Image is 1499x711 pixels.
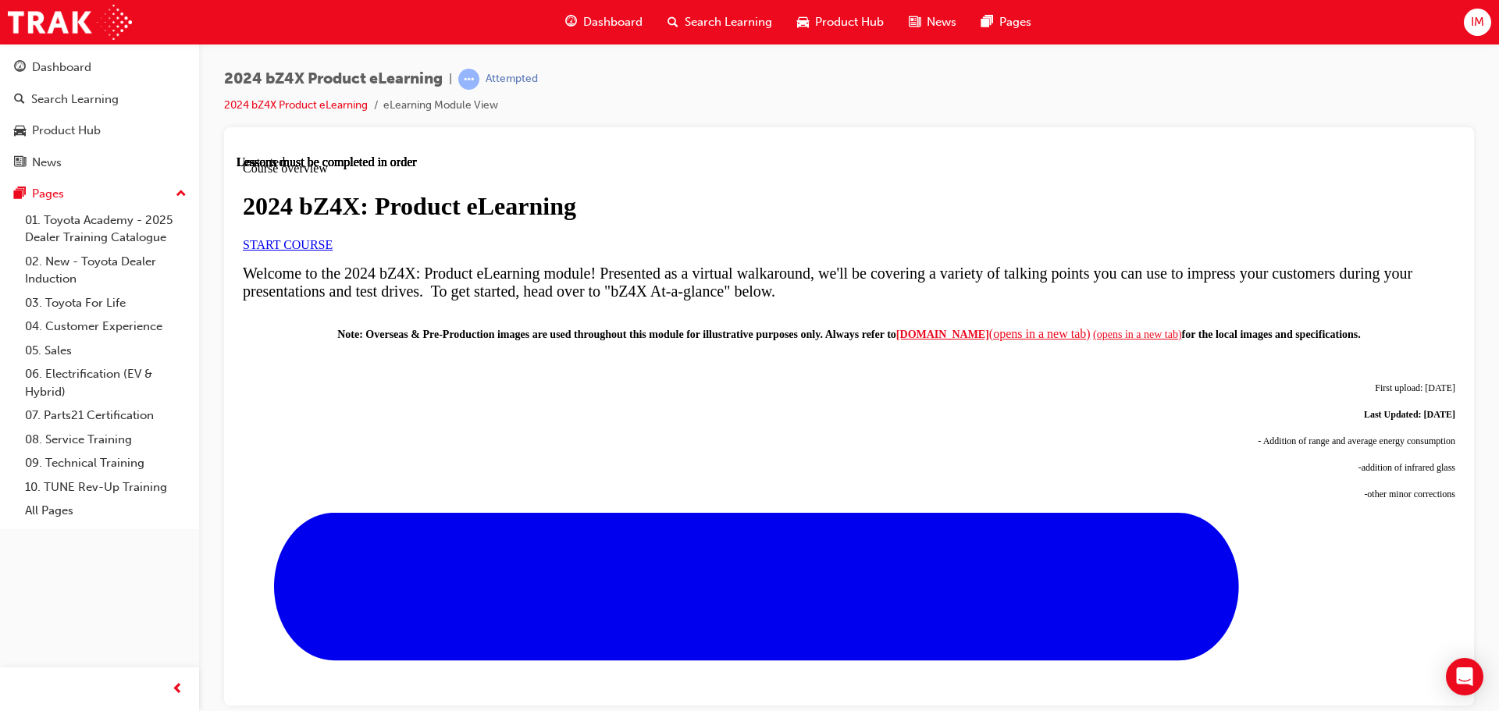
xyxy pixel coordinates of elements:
[909,12,920,32] span: news-icon
[224,70,443,88] span: 2024 bZ4X Product eLearning
[583,13,643,31] span: Dashboard
[19,451,193,475] a: 09. Technical Training
[14,187,26,201] span: pages-icon
[660,173,753,185] span: [DOMAIN_NAME]
[668,12,678,32] span: search-icon
[19,291,193,315] a: 03. Toyota For Life
[896,6,969,38] a: news-iconNews
[553,6,655,38] a: guage-iconDashboard
[655,6,785,38] a: search-iconSearch Learning
[856,173,945,185] a: (opens in a new tab)
[19,362,193,403] a: 06. Electrification (EV & Hybrid)
[383,97,498,115] li: eLearning Module View
[6,53,193,82] a: Dashboard
[19,315,193,339] a: 04. Customer Experience
[565,12,577,32] span: guage-icon
[19,339,193,363] a: 05. Sales
[32,59,91,76] div: Dashboard
[19,475,193,499] a: 10. TUNE Rev-Up Training
[32,154,62,172] div: News
[486,72,538,87] div: Attempted
[6,109,1176,144] span: Welcome to the 2024 bZ4X: Product eLearning module! Presented as a virtual walkaround, we'll be c...
[6,148,193,177] a: News
[1021,280,1219,291] span: - Addition of range and average energy consumption
[6,37,1219,66] h1: 2024 bZ4X: Product eLearning
[1138,227,1219,238] span: First upload: [DATE]
[458,69,479,90] span: learningRecordVerb_ATTEMPT-icon
[945,173,1124,185] strong: for the local images and specifications.
[6,180,193,208] button: Pages
[969,6,1044,38] a: pages-iconPages
[981,12,993,32] span: pages-icon
[19,208,193,250] a: 01. Toyota Academy - 2025 Dealer Training Catalogue
[172,680,183,699] span: prev-icon
[19,428,193,452] a: 08. Service Training
[753,172,854,185] span: (opens in a new tab)
[999,13,1031,31] span: Pages
[6,83,96,96] a: START COURSE
[6,85,193,114] a: Search Learning
[660,172,854,185] a: [DOMAIN_NAME](opens in a new tab)
[32,122,101,140] div: Product Hub
[19,403,193,428] a: 07. Parts21 Certification
[815,13,884,31] span: Product Hub
[31,91,119,108] div: Search Learning
[685,13,772,31] span: Search Learning
[927,13,956,31] span: News
[32,185,64,203] div: Pages
[14,156,26,170] span: news-icon
[1446,658,1483,695] div: Open Intercom Messenger
[785,6,896,38] a: car-iconProduct Hub
[19,250,193,291] a: 02. New - Toyota Dealer Induction
[14,124,26,138] span: car-icon
[19,499,193,523] a: All Pages
[1122,307,1219,318] span: -addition of infrared glass
[1471,13,1484,31] span: IM
[449,70,452,88] span: |
[1127,254,1219,265] strong: Last Updated: [DATE]
[14,61,26,75] span: guage-icon
[176,184,187,204] span: up-icon
[8,5,132,40] img: Trak
[6,50,193,180] button: DashboardSearch LearningProduct HubNews
[6,116,193,145] a: Product Hub
[1127,333,1219,344] span: -other minor corrections
[797,12,809,32] span: car-icon
[1464,9,1491,36] button: IM
[14,93,25,107] span: search-icon
[224,98,368,112] a: 2024 bZ4X Product eLearning
[101,173,660,185] span: Note: Overseas & Pre-Production images are used throughout this module for illustrative purposes ...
